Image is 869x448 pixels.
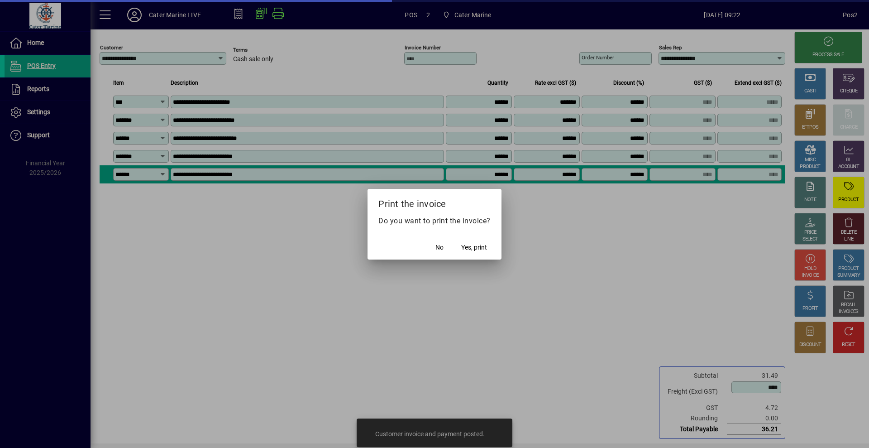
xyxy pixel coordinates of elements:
button: No [425,240,454,256]
span: No [435,243,444,252]
button: Yes, print [458,240,491,256]
span: Yes, print [461,243,487,252]
p: Do you want to print the invoice? [378,216,491,226]
h2: Print the invoice [368,189,501,215]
